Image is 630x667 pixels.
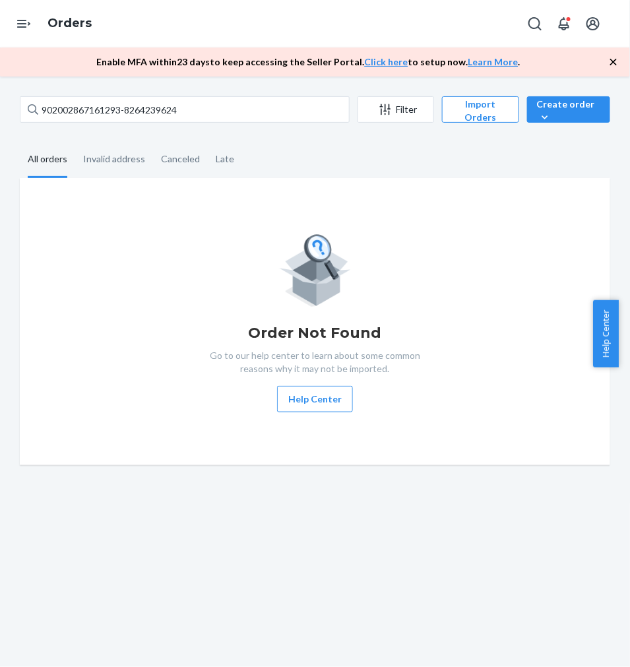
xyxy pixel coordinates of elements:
ol: breadcrumbs [37,5,102,43]
button: Help Center [593,300,619,367]
input: Search orders [20,96,350,123]
button: Help Center [277,386,353,412]
div: Canceled [161,142,200,176]
button: Filter [358,96,434,123]
button: Import Orders [442,96,519,123]
button: Open Navigation [11,11,37,37]
div: Late [216,142,234,176]
div: All orders [28,142,67,178]
button: Create order [527,96,610,123]
button: Open Search Box [522,11,548,37]
a: Orders [47,16,92,30]
div: Filter [358,103,433,116]
div: Invalid address [83,142,145,176]
h1: Order Not Found [249,323,382,344]
button: Open account menu [580,11,606,37]
button: Open notifications [551,11,577,37]
p: Go to our help center to learn about some common reasons why it may not be imported. [200,349,431,375]
p: Enable MFA within 23 days to keep accessing the Seller Portal. to setup now. . [97,55,520,69]
a: Click here [365,56,408,67]
a: Learn More [468,56,519,67]
div: Create order [537,98,600,124]
img: Empty list [279,231,351,307]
